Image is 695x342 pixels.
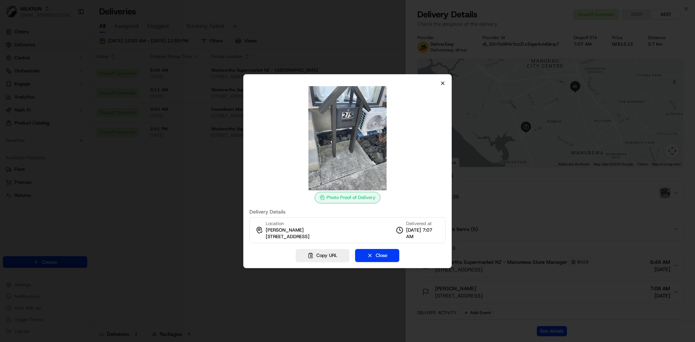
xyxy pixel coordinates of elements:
[266,220,284,227] span: Location
[266,227,304,233] span: [PERSON_NAME]
[406,220,439,227] span: Delivered at
[266,233,309,240] span: [STREET_ADDRESS]
[355,249,399,262] button: Close
[249,209,446,214] label: Delivery Details
[406,227,439,240] span: [DATE] 7:07 AM
[296,249,349,262] button: Copy URL
[315,192,380,203] div: Photo Proof of Delivery
[295,86,400,190] img: photo_proof_of_delivery image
